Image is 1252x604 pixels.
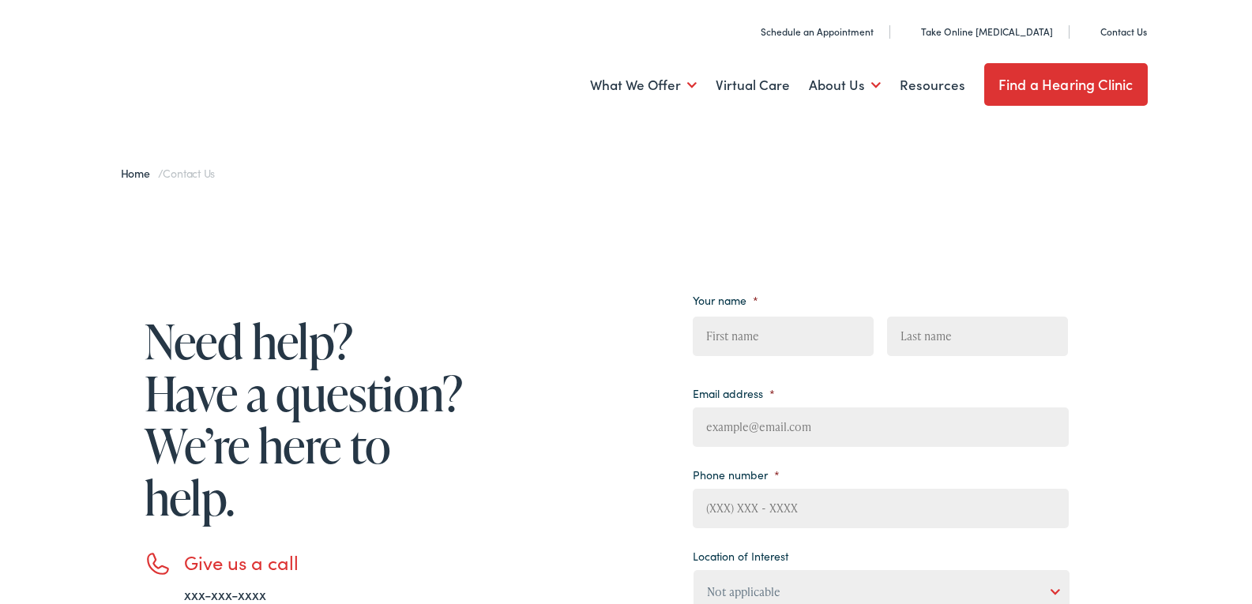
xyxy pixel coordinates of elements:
[900,56,965,114] a: Resources
[693,489,1069,528] input: (XXX) XXX - XXXX
[145,315,468,523] h1: Need help? Have a question? We’re here to help.
[1083,24,1147,38] a: Contact Us
[904,24,915,39] img: utility icon
[809,56,881,114] a: About Us
[693,407,1069,447] input: example@email.com
[887,317,1068,356] input: Last name
[693,549,788,563] label: Location of Interest
[121,165,216,181] span: /
[1083,24,1094,39] img: utility icon
[163,165,215,181] span: Contact Us
[590,56,697,114] a: What We Offer
[743,24,754,39] img: utility icon
[693,386,775,400] label: Email address
[743,24,874,38] a: Schedule an Appointment
[121,165,158,181] a: Home
[904,24,1053,38] a: Take Online [MEDICAL_DATA]
[693,317,874,356] input: First name
[716,56,790,114] a: Virtual Care
[693,293,758,307] label: Your name
[984,63,1148,106] a: Find a Hearing Clinic
[184,551,468,574] h3: Give us a call
[184,584,266,604] a: xxx-xxx-xxxx
[693,467,780,482] label: Phone number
